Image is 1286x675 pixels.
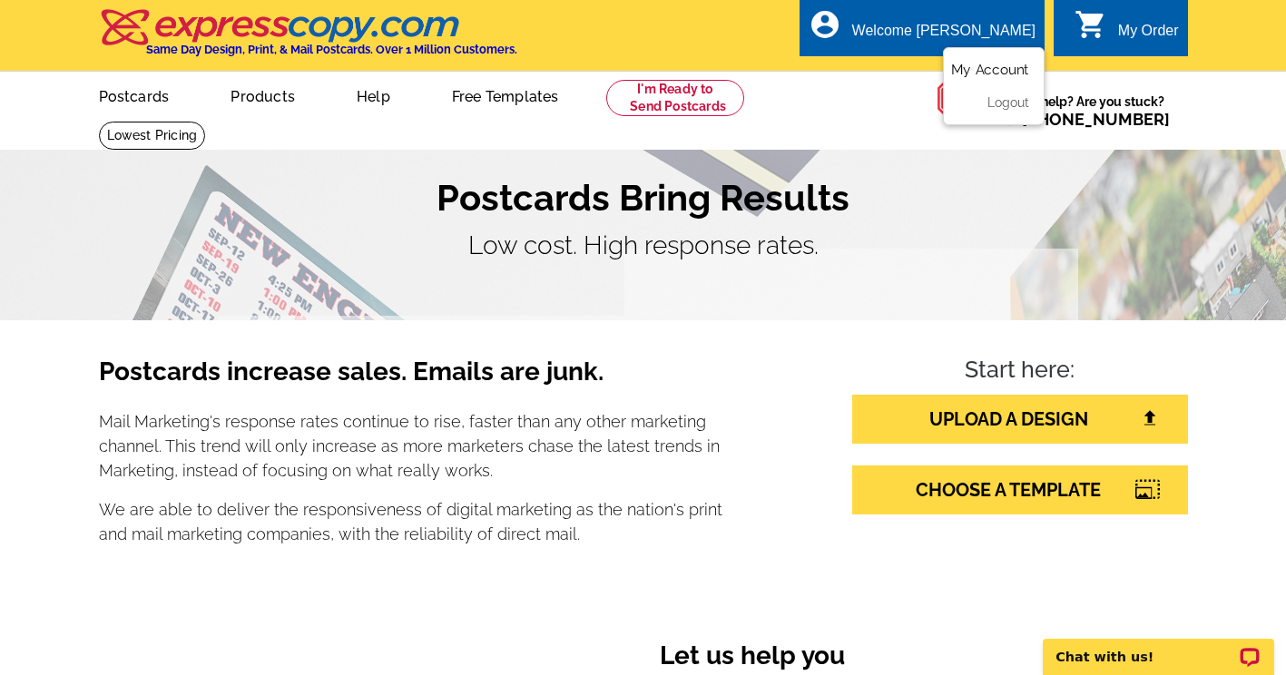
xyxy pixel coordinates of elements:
a: Postcards [70,73,199,116]
div: My Order [1118,23,1179,48]
i: shopping_cart [1075,8,1107,41]
div: Welcome [PERSON_NAME] [852,23,1036,48]
h3: Postcards increase sales. Emails are junk. [99,357,723,402]
h3: Let us help you [660,641,1065,675]
a: Logout [987,95,1029,110]
p: We are able to deliver the responsiveness of digital marketing as the nation's print and mail mar... [99,497,723,546]
a: UPLOAD A DESIGN [852,395,1188,444]
a: shopping_cart My Order [1075,20,1179,43]
i: account_circle [809,8,841,41]
a: CHOOSE A TEMPLATE [852,465,1188,514]
a: My Account [951,62,1029,78]
h4: Same Day Design, Print, & Mail Postcards. Over 1 Million Customers. [146,43,517,56]
p: Mail Marketing's response rates continue to rise, faster than any other marketing channel. This t... [99,409,723,483]
p: Low cost. High response rates. [99,227,1188,265]
a: Free Templates [423,73,588,116]
a: Products [201,73,324,116]
span: Need help? Are you stuck? [991,93,1179,129]
a: Help [328,73,419,116]
a: Same Day Design, Print, & Mail Postcards. Over 1 Million Customers. [99,22,517,56]
h1: Postcards Bring Results [99,176,1188,220]
img: help [937,72,991,125]
span: Call [991,110,1170,129]
iframe: LiveChat chat widget [1031,618,1286,675]
a: [PHONE_NUMBER] [1022,110,1170,129]
h4: Start here: [852,357,1188,387]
